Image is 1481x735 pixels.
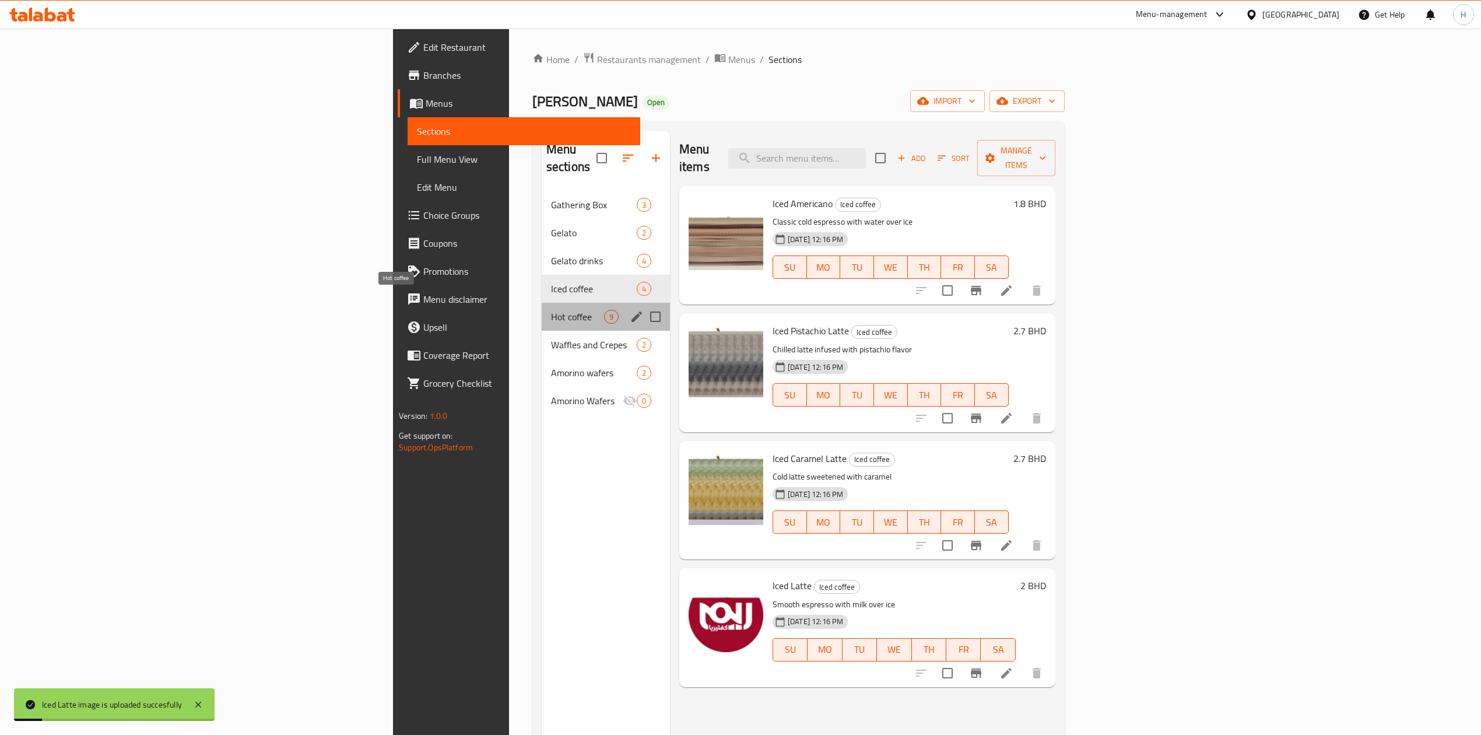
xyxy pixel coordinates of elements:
div: Open [643,96,669,110]
span: Menus [426,96,631,110]
span: 2 [637,367,651,379]
div: Iced coffee [851,325,897,339]
button: TH [908,383,942,407]
div: Gelato [551,226,637,240]
span: TH [913,259,937,276]
button: delete [1023,404,1051,432]
button: delete [1023,659,1051,687]
span: SU [778,514,802,531]
a: Grocery Checklist [398,369,640,397]
span: 0 [637,395,651,407]
div: Amorino wafers2 [542,359,670,387]
span: TH [913,514,937,531]
div: Iced coffee [814,580,860,594]
span: 4 [637,256,651,267]
span: FR [946,514,970,531]
button: FR [946,638,981,661]
button: Branch-specific-item [962,659,990,687]
button: TU [840,256,874,279]
a: Menus [398,89,640,117]
div: [GEOGRAPHIC_DATA] [1262,8,1339,21]
p: Chilled latte infused with pistachio flavor [773,342,1009,357]
span: SA [985,641,1010,658]
span: Select all sections [589,146,614,170]
span: MO [812,514,836,531]
a: Coupons [398,229,640,257]
button: MO [807,383,841,407]
button: SA [975,256,1009,279]
button: MO [808,638,842,661]
span: Amorino Wafers [551,394,623,408]
span: 2 [637,339,651,351]
div: Iced coffee4 [542,275,670,303]
span: Sections [768,52,802,66]
div: Gathering Box3 [542,191,670,219]
input: search [728,148,866,169]
span: Open [643,97,669,107]
span: 4 [637,283,651,295]
span: TU [847,641,872,658]
a: Choice Groups [398,201,640,229]
span: FR [946,259,970,276]
a: Sections [408,117,640,145]
button: Branch-specific-item [962,276,990,304]
div: items [637,394,651,408]
button: TU [840,383,874,407]
a: Edit Menu [408,173,640,201]
span: Iced Caramel Latte [773,450,847,467]
p: Smooth espresso with milk over ice [773,597,1016,612]
div: Gelato drinks [551,254,637,268]
button: SA [975,383,1009,407]
div: items [637,198,651,212]
span: [DATE] 12:16 PM [783,489,848,500]
div: items [637,226,651,240]
span: Iced coffee [551,282,637,296]
span: Version: [399,408,427,423]
h6: 2.7 BHD [1013,323,1046,339]
span: FR [951,641,976,658]
button: FR [941,510,975,534]
li: / [706,52,710,66]
a: Edit menu item [999,283,1013,297]
div: Iced coffee [849,453,895,467]
span: 3 [637,199,651,211]
div: Gelato2 [542,219,670,247]
div: Waffles and Crepes2 [542,331,670,359]
nav: breadcrumb [532,52,1065,67]
button: Branch-specific-item [962,404,990,432]
a: Support.OpsPlatform [399,440,473,455]
span: Edit Restaurant [423,40,631,54]
button: WE [877,638,911,661]
span: MO [812,259,836,276]
span: Branches [423,68,631,82]
a: Edit Restaurant [398,33,640,61]
li: / [760,52,764,66]
p: Classic cold espresso with water over ice [773,215,1009,229]
button: TH [908,510,942,534]
span: Iced coffee [852,325,897,339]
span: WE [879,259,903,276]
button: SU [773,256,807,279]
span: Restaurants management [597,52,701,66]
span: Menu disclaimer [423,292,631,306]
img: Iced Caramel Latte [689,450,763,525]
button: TU [843,638,877,661]
button: export [989,90,1065,112]
span: Select section [868,146,893,170]
span: Waffles and Crepes [551,338,637,352]
span: WE [879,514,903,531]
div: Gelato drinks4 [542,247,670,275]
button: SA [981,638,1015,661]
span: Coupons [423,236,631,250]
button: Add [893,149,930,167]
span: Select to update [935,533,960,558]
span: export [999,94,1055,108]
p: Cold latte sweetened with caramel [773,470,1009,484]
a: Branches [398,61,640,89]
a: Edit menu item [999,538,1013,552]
span: SA [980,514,1004,531]
span: SA [980,387,1004,404]
div: items [637,338,651,352]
